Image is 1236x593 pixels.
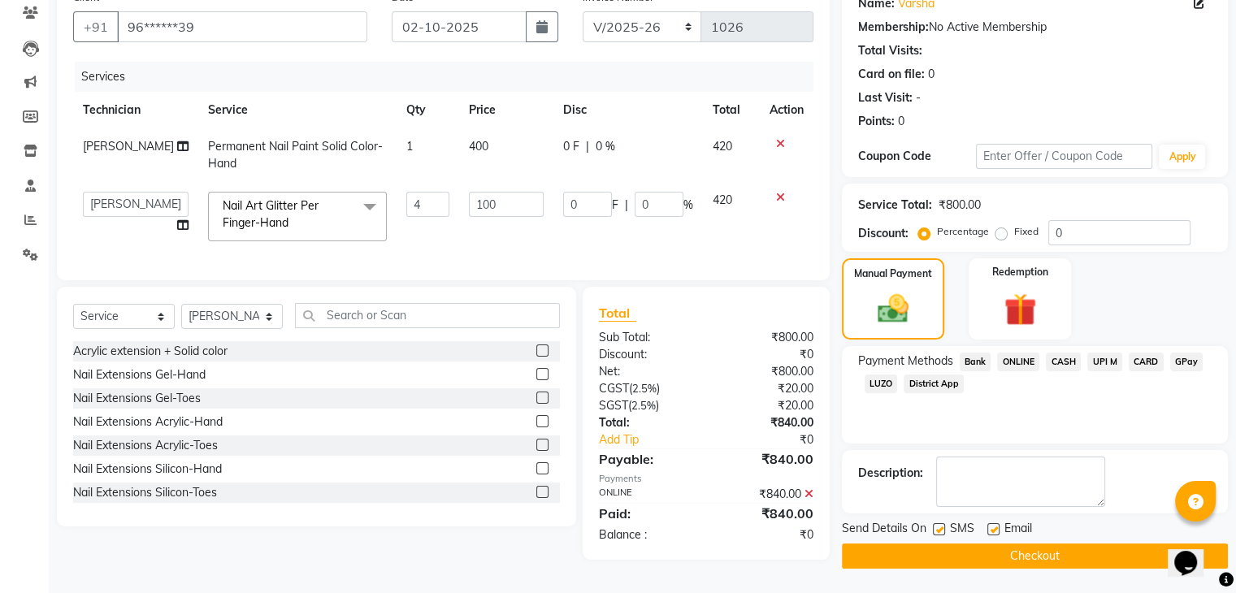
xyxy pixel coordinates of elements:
div: ₹0 [706,526,826,543]
label: Manual Payment [854,266,932,281]
span: | [625,197,628,214]
div: Services [75,62,826,92]
div: Card on file: [858,66,925,83]
input: Search or Scan [295,303,560,328]
label: Redemption [992,265,1048,279]
div: ₹800.00 [706,363,826,380]
span: Total [599,305,636,322]
div: Membership: [858,19,929,36]
div: ₹0 [706,346,826,363]
span: SMS [950,520,974,540]
span: GPay [1170,353,1203,371]
div: ( ) [587,397,706,414]
div: Paid: [587,504,706,523]
div: Nail Extensions Silicon-Toes [73,484,217,501]
span: 2.5% [632,382,657,395]
button: Checkout [842,543,1228,569]
span: 400 [469,139,488,154]
div: Nail Extensions Acrylic-Toes [73,437,218,454]
div: Points: [858,113,895,130]
span: 420 [713,139,732,154]
div: Net: [587,363,706,380]
div: ₹0 [726,431,825,448]
span: Permanent Nail Paint Solid Color-Hand [208,139,383,171]
span: SGST [599,398,628,413]
span: LUZO [865,374,898,393]
div: Sub Total: [587,329,706,346]
div: Acrylic extension + Solid color [73,343,228,360]
div: Last Visit: [858,89,913,106]
button: +91 [73,11,119,42]
span: F [612,197,618,214]
iframe: chat widget [1168,528,1220,577]
div: ₹840.00 [706,486,826,503]
span: Send Details On [842,520,926,540]
div: Payments [599,472,813,486]
div: ₹840.00 [706,504,826,523]
span: CASH [1046,353,1081,371]
span: Email [1004,520,1032,540]
div: Discount: [858,225,909,242]
div: Total: [587,414,706,431]
span: | [586,138,589,155]
img: _gift.svg [994,289,1047,330]
th: Price [459,92,553,128]
span: 0 F [563,138,579,155]
span: CGST [599,381,629,396]
span: 0 % [596,138,615,155]
span: % [683,197,693,214]
div: No Active Membership [858,19,1212,36]
label: Fixed [1014,224,1039,239]
a: Add Tip [587,431,726,448]
div: ₹840.00 [706,414,826,431]
div: ₹20.00 [706,397,826,414]
div: Discount: [587,346,706,363]
div: Balance : [587,526,706,543]
div: ₹840.00 [706,449,826,469]
span: CARD [1129,353,1164,371]
a: x [288,215,296,230]
div: ₹800.00 [706,329,826,346]
th: Disc [553,92,703,128]
span: 1 [406,139,413,154]
div: Nail Extensions Gel-Hand [73,366,206,383]
div: 0 [928,66,935,83]
div: Service Total: [858,197,932,214]
div: ₹800.00 [939,197,981,214]
div: Coupon Code [858,148,976,165]
span: 420 [713,193,732,207]
span: Payment Methods [858,353,953,370]
img: _cash.svg [868,291,918,327]
span: ONLINE [997,353,1039,371]
button: Apply [1159,145,1205,169]
input: Search by Name/Mobile/Email/Code [117,11,367,42]
span: Nail Art Glitter Per Finger-Hand [223,198,319,230]
div: Payable: [587,449,706,469]
th: Service [198,92,397,128]
div: Description: [858,465,923,482]
span: District App [904,374,964,393]
div: Nail Extensions Silicon-Hand [73,461,222,478]
span: [PERSON_NAME] [83,139,174,154]
div: Nail Extensions Acrylic-Hand [73,413,223,431]
th: Qty [397,92,460,128]
span: Bank [960,353,991,371]
label: Percentage [937,224,989,239]
th: Total [703,92,760,128]
div: Total Visits: [858,42,922,59]
div: Nail Extensions Gel-Toes [73,390,201,407]
div: 0 [898,113,904,130]
th: Technician [73,92,198,128]
div: - [916,89,921,106]
div: ₹20.00 [706,380,826,397]
span: 2.5% [631,399,656,412]
input: Enter Offer / Coupon Code [976,144,1153,169]
div: ONLINE [587,486,706,503]
div: ( ) [587,380,706,397]
th: Action [760,92,813,128]
span: UPI M [1087,353,1122,371]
